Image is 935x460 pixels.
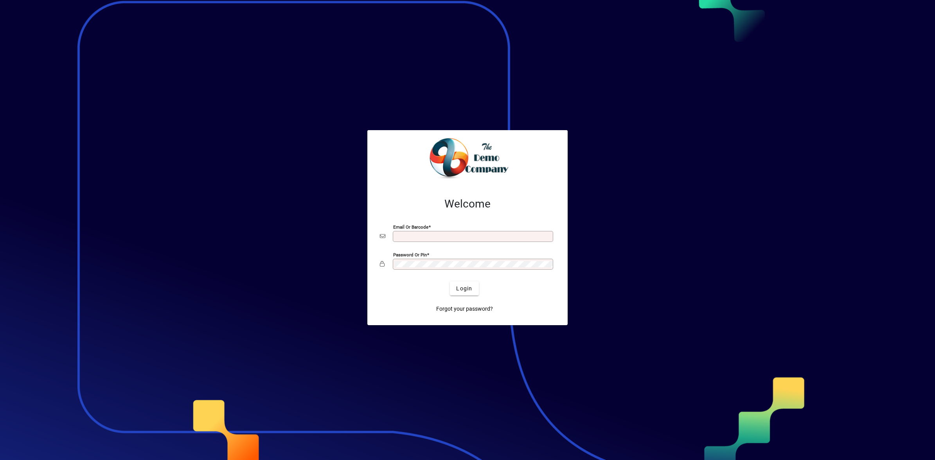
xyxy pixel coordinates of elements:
[433,302,496,316] a: Forgot your password?
[450,281,478,295] button: Login
[393,252,427,258] mat-label: Password or Pin
[436,305,493,313] span: Forgot your password?
[456,285,472,293] span: Login
[380,197,555,211] h2: Welcome
[393,224,428,230] mat-label: Email or Barcode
